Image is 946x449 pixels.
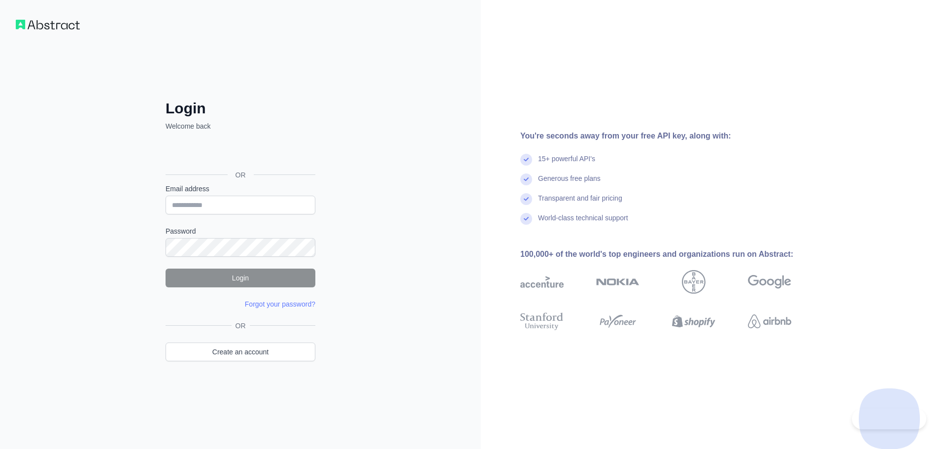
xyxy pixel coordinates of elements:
[748,270,791,294] img: google
[520,213,532,225] img: check mark
[682,270,706,294] img: bayer
[161,142,318,164] iframe: Tlačidlo Prihlásiť sa účtom Google
[166,269,315,287] button: Login
[228,170,254,180] span: OR
[166,121,315,131] p: Welcome back
[520,130,823,142] div: You're seconds away from your free API key, along with:
[520,270,564,294] img: accenture
[538,213,628,233] div: World-class technical support
[520,311,564,332] img: stanford university
[166,226,315,236] label: Password
[538,154,595,173] div: 15+ powerful API's
[672,311,715,332] img: shopify
[520,193,532,205] img: check mark
[538,193,622,213] div: Transparent and fair pricing
[166,343,315,361] a: Create an account
[245,300,315,308] a: Forgot your password?
[520,173,532,185] img: check mark
[520,248,823,260] div: 100,000+ of the world's top engineers and organizations run on Abstract:
[232,321,250,331] span: OR
[520,154,532,166] img: check mark
[166,100,315,117] h2: Login
[596,270,640,294] img: nokia
[538,173,601,193] div: Generous free plans
[16,20,80,30] img: Workflow
[596,311,640,332] img: payoneer
[748,311,791,332] img: airbnb
[852,409,926,429] iframe: Toggle Customer Support
[166,184,315,194] label: Email address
